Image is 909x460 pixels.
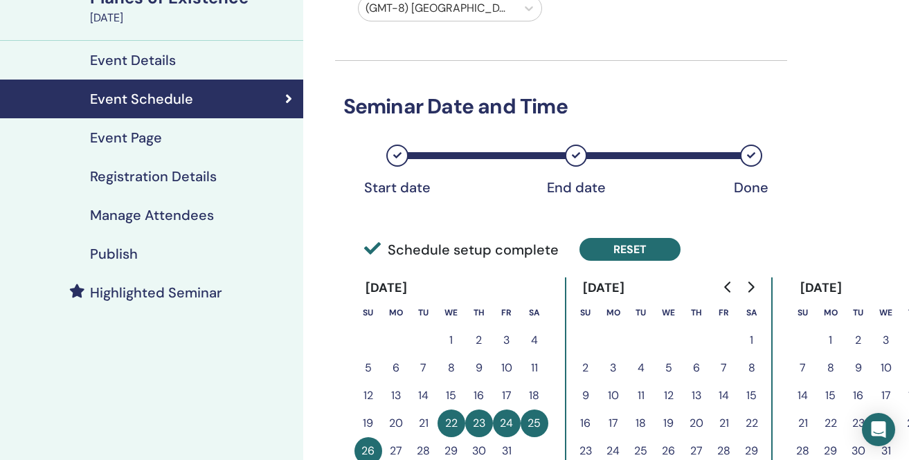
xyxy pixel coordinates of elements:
[600,410,627,437] button: 17
[627,354,655,382] button: 4
[438,354,465,382] button: 8
[817,410,845,437] button: 22
[493,326,521,354] button: 3
[872,354,900,382] button: 10
[817,326,845,354] button: 1
[572,410,600,437] button: 16
[572,354,600,382] button: 2
[627,299,655,326] th: Tuesday
[600,382,627,410] button: 10
[465,326,493,354] button: 2
[354,277,419,299] div: [DATE]
[465,354,493,382] button: 9
[789,410,817,437] button: 21
[845,382,872,410] button: 16
[738,299,766,326] th: Saturday
[845,410,872,437] button: 23
[354,354,382,382] button: 5
[90,168,217,185] h4: Registration Details
[90,91,193,107] h4: Event Schedule
[438,326,465,354] button: 1
[90,129,162,146] h4: Event Page
[872,410,900,437] button: 24
[717,179,786,196] div: Done
[90,207,214,223] h4: Manage Attendees
[738,326,766,354] button: 1
[90,284,222,301] h4: Highlighted Seminar
[655,410,683,437] button: 19
[364,239,559,260] span: Schedule setup complete
[410,382,438,410] button: 14
[572,382,600,410] button: 9
[465,299,493,326] th: Thursday
[90,246,138,262] h4: Publish
[738,354,766,382] button: 8
[541,179,611,196] div: End date
[354,382,382,410] button: 12
[600,299,627,326] th: Monday
[845,299,872,326] th: Tuesday
[493,410,521,437] button: 24
[382,410,410,437] button: 20
[572,299,600,326] th: Sunday
[354,299,382,326] th: Sunday
[817,299,845,326] th: Monday
[845,354,872,382] button: 9
[710,410,738,437] button: 21
[354,410,382,437] button: 19
[382,382,410,410] button: 13
[521,410,548,437] button: 25
[789,354,817,382] button: 7
[493,299,521,326] th: Friday
[438,410,465,437] button: 22
[521,326,548,354] button: 4
[579,238,681,261] button: Reset
[683,410,710,437] button: 20
[627,382,655,410] button: 11
[363,179,432,196] div: Start date
[382,299,410,326] th: Monday
[845,326,872,354] button: 2
[465,382,493,410] button: 16
[738,410,766,437] button: 22
[872,299,900,326] th: Wednesday
[410,410,438,437] button: 21
[600,354,627,382] button: 3
[789,382,817,410] button: 14
[655,354,683,382] button: 5
[717,273,739,301] button: Go to previous month
[465,410,493,437] button: 23
[683,299,710,326] th: Thursday
[683,354,710,382] button: 6
[438,299,465,326] th: Wednesday
[410,299,438,326] th: Tuesday
[683,382,710,410] button: 13
[789,299,817,326] th: Sunday
[521,354,548,382] button: 11
[710,299,738,326] th: Friday
[862,413,895,446] div: Open Intercom Messenger
[710,382,738,410] button: 14
[410,354,438,382] button: 7
[90,52,176,68] h4: Event Details
[710,354,738,382] button: 7
[382,354,410,382] button: 6
[817,354,845,382] button: 8
[789,277,854,299] div: [DATE]
[627,410,655,437] button: 18
[521,382,548,410] button: 18
[872,326,900,354] button: 3
[817,382,845,410] button: 15
[572,277,636,299] div: [DATE]
[438,382,465,410] button: 15
[493,382,521,410] button: 17
[739,273,762,301] button: Go to next month
[872,382,900,410] button: 17
[521,299,548,326] th: Saturday
[655,382,683,410] button: 12
[335,94,787,119] h3: Seminar Date and Time
[738,382,766,410] button: 15
[655,299,683,326] th: Wednesday
[493,354,521,382] button: 10
[90,10,295,26] div: [DATE]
